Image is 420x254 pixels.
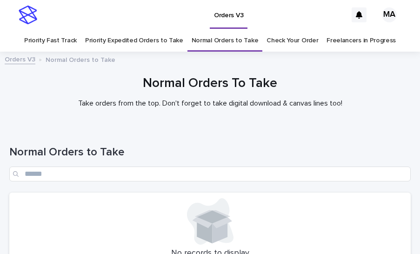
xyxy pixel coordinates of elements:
a: Priority Expedited Orders to Take [85,30,183,52]
img: stacker-logo-s-only.png [19,6,37,24]
input: Search [9,167,411,181]
h1: Normal Orders To Take [9,76,411,92]
p: Take orders from the top. Don't forget to take digital download & canvas lines too! [24,99,396,108]
a: Priority Fast Track [24,30,77,52]
a: Check Your Order [267,30,318,52]
a: Freelancers in Progress [327,30,396,52]
p: Normal Orders to Take [46,54,115,64]
div: MA [382,7,397,22]
a: Orders V3 [5,53,35,64]
h1: Normal Orders to Take [9,146,411,159]
a: Normal Orders to Take [192,30,259,52]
